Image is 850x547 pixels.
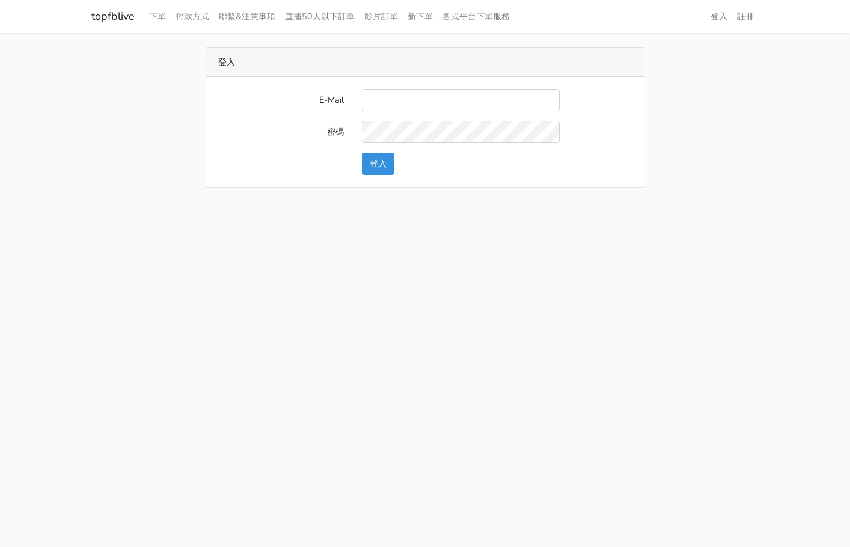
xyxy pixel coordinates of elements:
label: E-Mail [209,89,353,111]
div: 登入 [206,48,644,77]
a: 影片訂單 [359,5,403,28]
a: 付款方式 [171,5,214,28]
a: 新下單 [403,5,438,28]
a: 各式平台下單服務 [438,5,515,28]
a: 下單 [144,5,171,28]
button: 登入 [362,153,394,175]
a: 聯繫&注意事項 [214,5,280,28]
a: 直播50人以下訂單 [280,5,359,28]
label: 密碼 [209,121,353,143]
a: 登入 [706,5,732,28]
a: 註冊 [732,5,759,28]
a: topfblive [91,5,135,28]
